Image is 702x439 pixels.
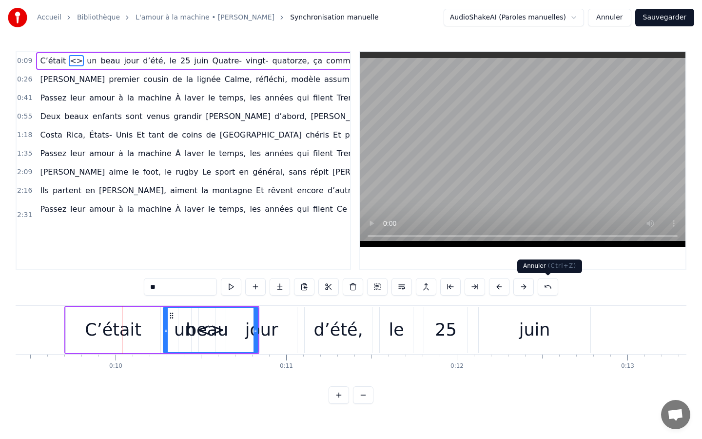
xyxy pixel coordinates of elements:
[39,203,67,215] span: Passez
[332,129,342,140] span: Et
[179,55,191,66] span: 25
[344,129,362,140] span: puis
[219,129,303,140] span: [GEOGRAPHIC_DATA]
[201,166,212,178] span: Le
[280,362,293,370] div: 0:11
[200,185,209,196] span: la
[88,148,116,159] span: amour
[661,400,690,429] a: Ouvrir le chat
[125,111,144,122] span: sont
[108,74,140,85] span: premier
[207,92,216,103] span: le
[312,92,334,103] span: filent
[218,148,247,159] span: temps,
[17,210,32,220] span: 2:31
[249,203,262,215] span: les
[39,129,63,140] span: Costa
[39,55,67,66] span: C’était
[218,92,247,103] span: temps,
[98,185,167,196] span: [PERSON_NAME],
[327,185,361,196] span: d’autres
[39,92,67,103] span: Passez
[88,203,116,215] span: amour
[69,148,86,159] span: leur
[255,185,265,196] span: Et
[435,317,457,343] div: 25
[99,55,121,66] span: beau
[77,13,120,22] a: Bibliothèque
[117,92,124,103] span: à
[264,92,294,103] span: années
[17,149,32,159] span: 1:35
[131,166,140,178] span: le
[245,55,269,66] span: vingt-
[181,129,203,140] span: coins
[17,56,32,66] span: 0:09
[519,317,550,343] div: juin
[323,74,355,85] span: assumé
[389,317,404,343] div: le
[145,111,171,122] span: venus
[312,55,323,66] span: ça
[142,74,170,85] span: cousin
[267,185,294,196] span: rêvent
[312,148,334,159] span: filent
[205,111,272,122] span: [PERSON_NAME]
[142,55,166,66] span: d’été,
[249,148,262,159] span: les
[588,9,631,26] button: Annuler
[39,166,106,178] span: [PERSON_NAME]
[350,203,362,215] span: 30
[517,259,582,273] div: Annuler
[621,362,634,370] div: 0:13
[310,111,377,122] span: [PERSON_NAME]
[196,317,225,343] div: <>
[336,203,348,215] span: Ce
[17,186,32,196] span: 2:16
[169,185,198,196] span: aiment
[88,92,116,103] span: amour
[84,185,96,196] span: en
[17,130,32,140] span: 1:18
[296,148,310,159] span: qui
[39,74,106,85] span: [PERSON_NAME]
[39,148,67,159] span: Passez
[136,129,145,140] span: Et
[117,203,124,215] span: à
[136,13,274,22] a: L'amour à la machine • [PERSON_NAME]
[175,203,182,215] span: À
[548,262,577,269] span: ( Ctrl+Z )
[211,185,253,196] span: montagne
[305,129,330,140] span: chéris
[290,13,379,22] span: Synchronisation manuelle
[8,8,27,27] img: youka
[175,148,182,159] span: À
[273,111,308,122] span: d’abord,
[336,148,362,159] span: Trente
[635,9,694,26] button: Sauvegarder
[175,166,199,178] span: rugby
[173,111,203,122] span: grandir
[167,129,179,140] span: de
[85,317,141,343] div: C’était
[17,112,32,121] span: 0:55
[108,166,129,178] span: aime
[184,203,205,215] span: laver
[65,129,86,140] span: Rica,
[142,166,162,178] span: foot,
[117,148,124,159] span: à
[205,129,217,140] span: de
[88,129,113,140] span: États-
[92,111,123,122] span: enfants
[126,92,135,103] span: la
[207,203,216,215] span: le
[86,55,97,66] span: un
[115,129,134,140] span: Unis
[126,203,135,215] span: la
[325,55,370,66] span: commence
[336,92,362,103] span: Trente
[264,148,294,159] span: années
[193,55,209,66] span: juin
[296,203,310,215] span: qui
[185,74,194,85] span: la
